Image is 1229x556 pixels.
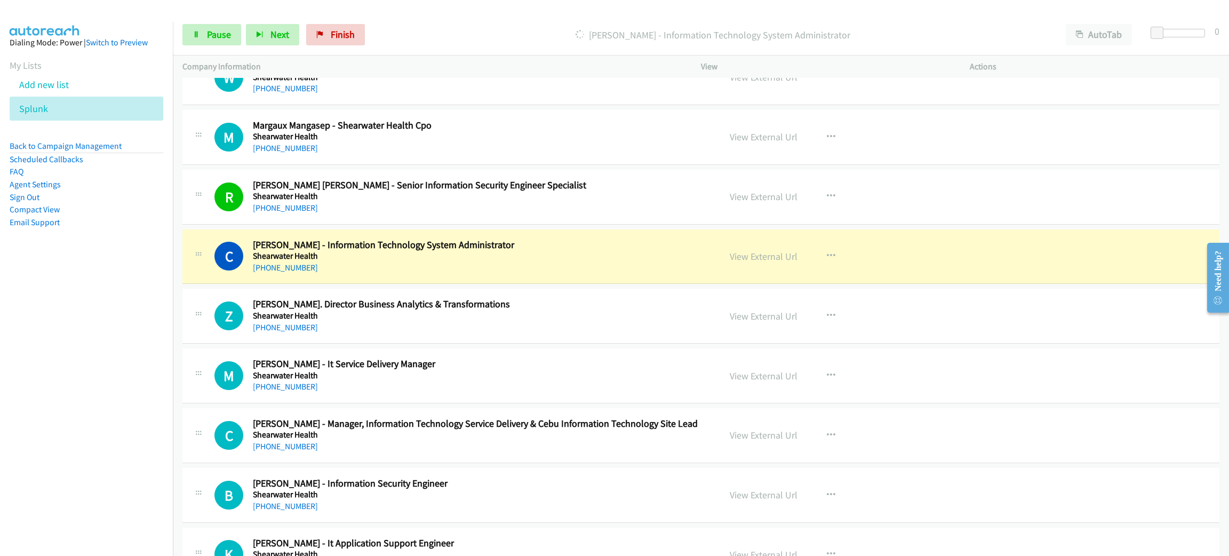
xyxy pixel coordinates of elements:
[253,203,318,213] a: [PHONE_NUMBER]
[331,28,355,41] span: Finish
[270,28,289,41] span: Next
[253,441,318,451] a: [PHONE_NUMBER]
[253,311,705,321] h5: Shearwater Health
[730,310,797,322] a: View External Url
[253,382,318,392] a: [PHONE_NUMBER]
[253,263,318,273] a: [PHONE_NUMBER]
[253,251,705,261] h5: Shearwater Health
[10,217,60,227] a: Email Support
[306,24,365,45] a: Finish
[214,421,243,450] h1: C
[701,60,951,73] p: View
[19,78,69,91] a: Add new list
[730,250,797,263] a: View External Url
[214,301,243,330] h1: Z
[253,143,318,153] a: [PHONE_NUMBER]
[253,83,318,93] a: [PHONE_NUMBER]
[214,242,243,271] h1: C
[253,131,705,142] h5: Shearwater Health
[253,418,705,430] h2: [PERSON_NAME] - Manager, Information Technology Service Delivery & Cebu Information Technology Si...
[253,298,705,311] h2: [PERSON_NAME]. Director Business Analytics & Transformations
[207,28,231,41] span: Pause
[253,370,705,381] h5: Shearwater Health
[970,60,1219,73] p: Actions
[253,191,705,202] h5: Shearwater Health
[253,489,705,500] h5: Shearwater Health
[730,190,797,203] a: View External Url
[253,537,705,550] h2: [PERSON_NAME] - It Application Support Engineer
[1198,235,1229,320] iframe: Resource Center
[19,102,48,115] a: Splunk
[1215,24,1219,38] div: 0
[214,361,243,390] div: The call is yet to be attempted
[379,28,1047,42] p: [PERSON_NAME] - Information Technology System Administrator
[10,204,60,215] a: Compact View
[730,370,797,382] a: View External Url
[253,478,705,490] h2: [PERSON_NAME] - Information Security Engineer
[253,179,705,192] h2: [PERSON_NAME] [PERSON_NAME] - Senior Information Security Engineer Specialist
[214,123,243,152] h1: M
[730,489,797,501] a: View External Url
[253,322,318,332] a: [PHONE_NUMBER]
[182,24,241,45] a: Pause
[253,239,705,251] h2: [PERSON_NAME] - Information Technology System Administrator
[86,37,148,47] a: Switch to Preview
[10,154,83,164] a: Scheduled Callbacks
[730,429,797,441] a: View External Url
[182,60,682,73] p: Company Information
[246,24,299,45] button: Next
[1156,29,1205,37] div: Delay between calls (in seconds)
[253,358,705,370] h2: [PERSON_NAME] - It Service Delivery Manager
[253,501,318,511] a: [PHONE_NUMBER]
[214,301,243,330] div: The call is yet to be attempted
[214,123,243,152] div: The call is yet to be attempted
[10,59,42,72] a: My Lists
[10,36,163,49] div: Dialing Mode: Power |
[1066,24,1132,45] button: AutoTab
[253,430,705,440] h5: Shearwater Health
[10,179,61,189] a: Agent Settings
[10,192,39,202] a: Sign Out
[730,131,797,143] a: View External Url
[10,166,23,177] a: FAQ
[10,141,122,151] a: Back to Campaign Management
[253,120,705,132] h2: Margaux Mangasep - Shearwater Health Cpo
[214,421,243,450] div: The call is yet to be attempted
[214,361,243,390] h1: M
[214,481,243,510] h1: B
[214,182,243,211] h1: R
